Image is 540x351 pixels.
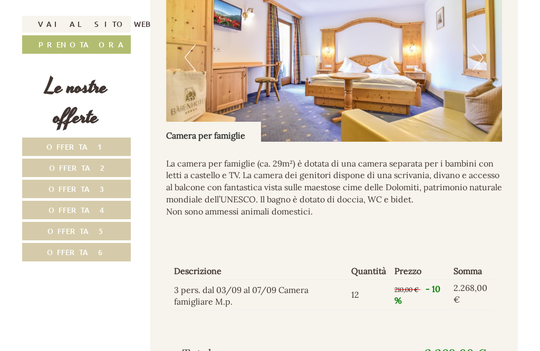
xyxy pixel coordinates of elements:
span: Offerta 5 [47,226,105,236]
span: Offerta 6 [47,247,106,257]
span: - 10 % [394,284,440,306]
td: 12 [347,279,390,310]
p: La camera per famiglie (ca. 29m²) è dotata di una camera separata per i bambini con letti a caste... [166,158,503,218]
div: Camera per famiglie [166,122,261,142]
span: 210,00 € [394,286,419,294]
th: Quantità [347,263,390,279]
th: Prezzo [390,263,449,279]
span: Offerta 2 [49,163,104,173]
th: Descrizione [174,263,348,279]
a: Vai al sito web [22,16,131,33]
th: Somma [449,263,494,279]
span: Offerta 3 [49,184,104,194]
div: Le nostre offerte [22,72,131,132]
button: Next [472,44,484,71]
span: Offerta 4 [49,205,104,215]
td: 3 pers. dal 03/09 al 07/09 Camera famigliare M.p. [174,279,348,310]
button: Previous [185,44,196,71]
td: 2.268,00 € [449,279,494,310]
span: Offerta 1 [46,142,107,152]
a: Prenota ora [22,35,131,54]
